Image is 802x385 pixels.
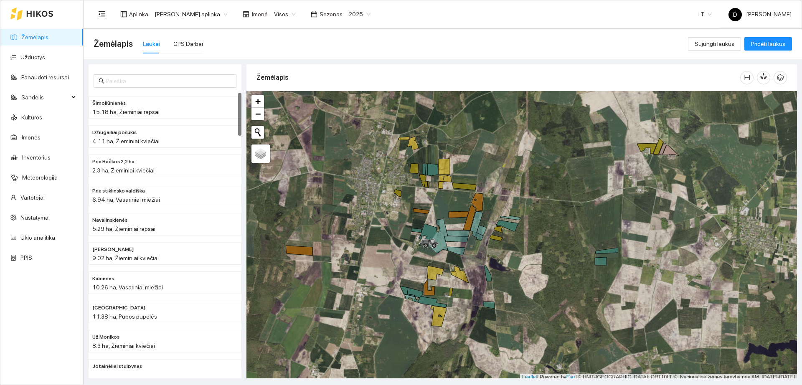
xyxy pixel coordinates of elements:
span: 6.94 ha, Vasariniai miežiai [92,196,160,203]
span: Pridėti laukus [751,39,785,48]
span: 8.3 ha, Žieminiai kviečiai [92,342,155,349]
a: Įmonės [21,134,41,141]
a: Nustatymai [20,214,50,221]
span: Žemėlapis [94,37,133,51]
a: Kultūros [21,114,42,121]
span: Sandėlis [21,89,69,106]
span: Įmonė : [251,10,269,19]
span: 2025 [349,8,371,20]
div: Žemėlapis [256,66,740,89]
span: 11.38 ha, Pupos pupelės [92,313,157,320]
a: Meteorologija [22,174,58,181]
a: Layers [251,144,270,163]
span: Mileikiškės [92,304,145,312]
span: 10.26 ha, Vasariniai miežiai [92,284,163,291]
a: Pridėti laukus [744,41,792,47]
span: Prie Bačkos 2,2 ha [92,158,135,166]
a: Leaflet [522,374,537,380]
span: Prie stiklinsko valdiška [92,187,145,195]
span: Kiūrienės [92,275,114,283]
span: Šimoliūnienės [92,99,126,107]
a: Žemėlapis [21,34,48,41]
button: Pridėti laukus [744,37,792,51]
a: Zoom in [251,95,264,108]
span: 4.11 ha, Žieminiai kviečiai [92,138,160,144]
div: Laukai [143,39,160,48]
a: Zoom out [251,108,264,120]
div: | Powered by © HNIT-[GEOGRAPHIC_DATA]; ORT10LT ©, Nacionalinė žemės tarnyba prie AM, [DATE]-[DATE] [520,374,797,381]
span: Prie Ažuoliuko [92,246,134,253]
a: Užduotys [20,54,45,61]
span: shop [243,11,249,18]
a: Sujungti laukus [688,41,741,47]
a: Vartotojai [20,194,45,201]
span: Donato Grakausko aplinka [155,8,228,20]
span: Sezonas : [320,10,344,19]
span: 9.02 ha, Žieminiai kviečiai [92,255,159,261]
input: Paieška [106,76,231,86]
button: Initiate a new search [251,126,264,139]
a: Ūkio analitika [20,234,55,241]
span: LT [698,8,712,20]
span: Džiugailiai posukis [92,129,137,137]
span: + [255,96,261,106]
span: D [733,8,737,21]
span: 15.18 ha, Žieminiai rapsai [92,109,160,115]
span: Visos [274,8,296,20]
span: search [99,78,104,84]
a: Esri [566,374,575,380]
span: − [255,109,261,119]
a: Panaudoti resursai [21,74,69,81]
button: column-width [740,71,754,84]
span: calendar [311,11,317,18]
button: Sujungti laukus [688,37,741,51]
span: Sujungti laukus [695,39,734,48]
span: | [576,374,578,380]
a: PPIS [20,254,32,261]
span: Už Monikos [92,333,119,341]
span: column-width [741,74,753,81]
div: GPS Darbai [173,39,203,48]
a: Inventorius [22,154,51,161]
span: Aplinka : [129,10,150,19]
span: 5.29 ha, Žieminiai rapsai [92,225,155,232]
span: menu-fold [98,10,106,18]
button: menu-fold [94,6,110,23]
span: [PERSON_NAME] [728,11,792,18]
span: Jotainėliai stulpynas [92,362,142,370]
span: layout [120,11,127,18]
span: Navalinskienės [92,216,127,224]
span: 2.3 ha, Žieminiai kviečiai [92,167,155,174]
